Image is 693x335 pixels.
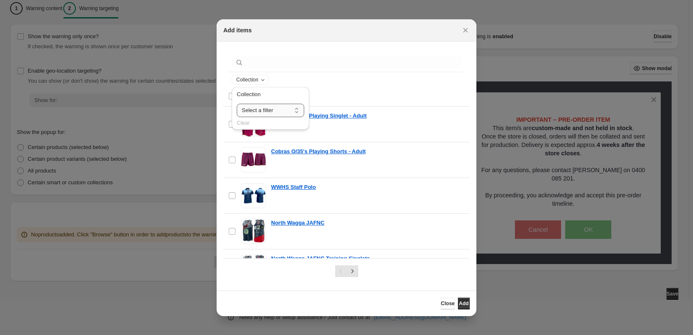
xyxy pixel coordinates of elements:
[335,265,358,277] nav: Pagination
[346,265,358,277] button: Next
[241,147,266,173] img: Cobras O/35's Playing Shorts - Adult
[271,112,367,120] a: Cobras O/35's Playing Singlet - Adult
[271,254,370,263] a: North Wagga JAFNC Training Singlets
[459,300,468,307] span: Add
[458,298,470,309] button: Add
[441,300,455,307] span: Close
[241,254,266,280] img: North Wagga JAFNC Training Singlets
[236,76,259,83] span: Collection
[441,298,455,309] button: Close
[271,219,324,227] a: North Wagga JAFNC
[237,91,261,97] span: Collection
[241,219,266,244] img: North Wagga JAFNC
[271,147,366,156] a: Cobras O/35's Playing Shorts - Adult
[241,183,266,208] img: WWHS Staff Polo
[460,24,471,36] button: Close
[223,26,252,34] h2: Add items
[232,75,269,84] button: Collection
[271,183,316,191] a: WWHS Staff Polo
